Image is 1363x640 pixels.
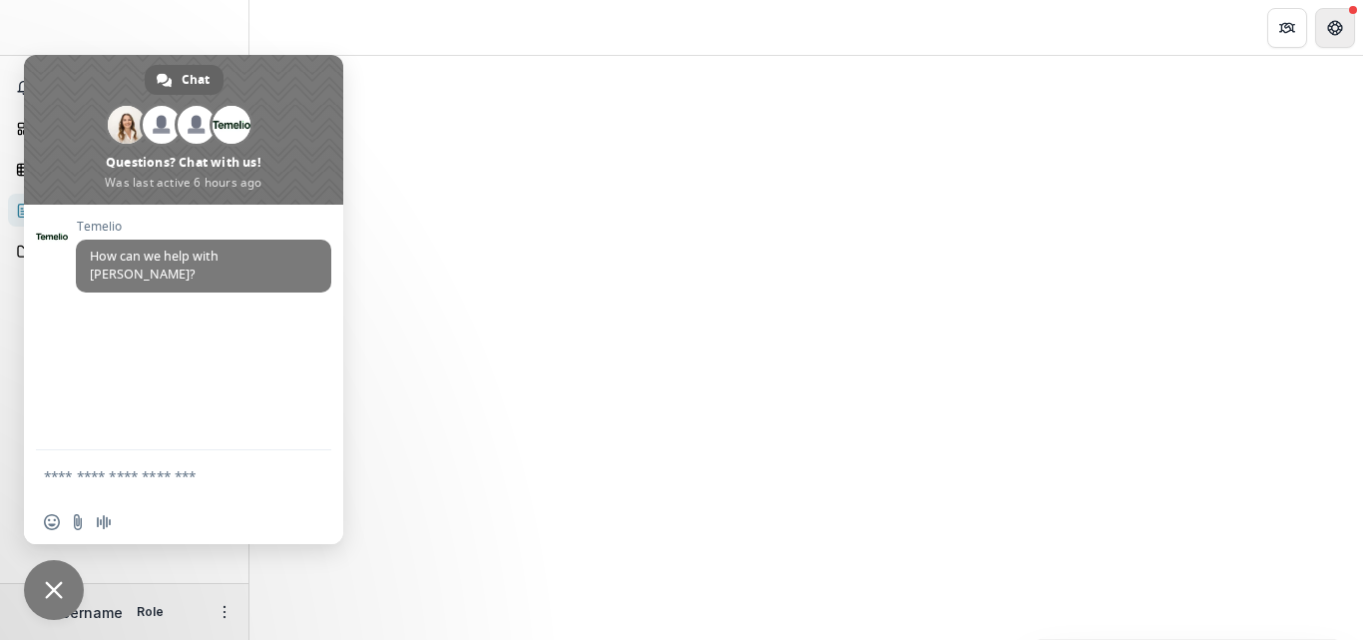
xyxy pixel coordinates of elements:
[1267,8,1307,48] button: Partners
[96,514,112,530] span: Audio message
[70,514,86,530] span: Send a file
[44,514,60,530] span: Insert an emoji
[213,600,236,624] button: More
[24,560,84,620] div: Close chat
[131,603,170,621] p: Role
[8,112,240,145] a: Dashboard
[182,65,210,95] span: Chat
[8,72,240,104] button: Notifications
[52,602,123,623] p: Username
[90,248,219,283] span: How can we help with [PERSON_NAME]?
[76,220,331,234] span: Temelio
[8,153,240,186] a: Tasks
[8,194,240,227] a: Proposals
[8,235,240,268] a: Documents
[145,65,224,95] div: Chat
[1315,8,1355,48] button: Get Help
[44,467,279,485] textarea: Compose your message...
